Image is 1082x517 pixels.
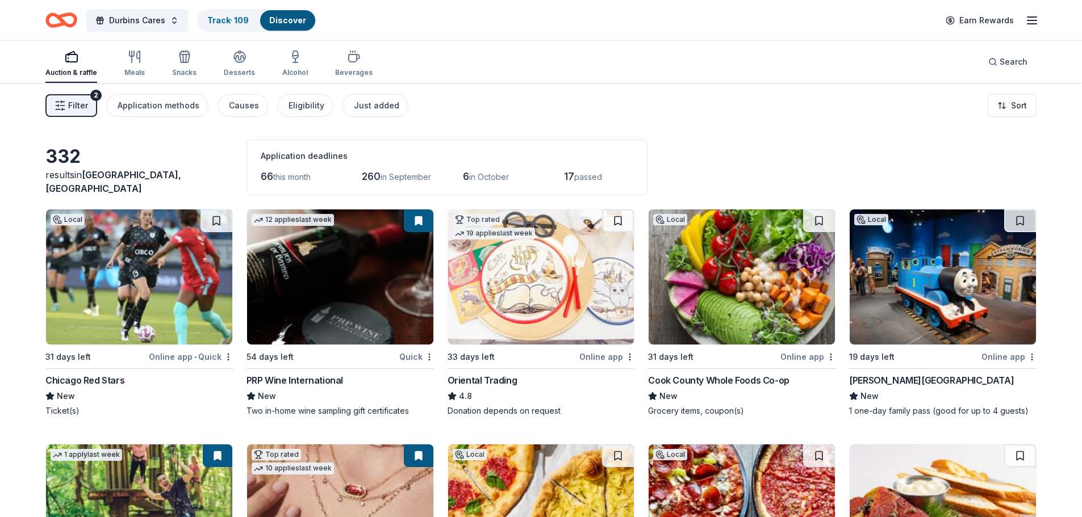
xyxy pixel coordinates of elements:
[86,9,188,32] button: Durbins Cares
[335,68,373,77] div: Beverages
[258,389,276,403] span: New
[45,94,97,117] button: Filter2
[988,94,1037,117] button: Sort
[564,170,574,182] span: 17
[90,90,102,101] div: 2
[289,99,324,112] div: Eligibility
[849,209,1037,417] a: Image for Kohl Children's MuseumLocal19 days leftOnline app[PERSON_NAME][GEOGRAPHIC_DATA]New1 one...
[653,449,687,460] div: Local
[448,405,635,417] div: Donation depends on request
[939,10,1021,31] a: Earn Rewards
[448,373,517,387] div: Oriental Trading
[261,170,273,182] span: 66
[981,350,1037,364] div: Online app
[124,68,145,77] div: Meals
[106,94,208,117] button: Application methods
[45,350,91,364] div: 31 days left
[780,350,835,364] div: Online app
[45,45,97,83] button: Auction & raffle
[45,7,77,33] a: Home
[51,214,85,225] div: Local
[45,373,124,387] div: Chicago Red Stars
[342,94,408,117] button: Just added
[448,350,495,364] div: 33 days left
[648,350,694,364] div: 31 days left
[1000,55,1027,69] span: Search
[849,373,1014,387] div: [PERSON_NAME][GEOGRAPHIC_DATA]
[659,389,678,403] span: New
[45,68,97,77] div: Auction & raffle
[57,389,75,403] span: New
[648,209,835,417] a: Image for Cook County Whole Foods Co-opLocal31 days leftOnline appCook County Whole Foods Co-opNe...
[224,45,255,83] button: Desserts
[172,68,197,77] div: Snacks
[45,145,233,168] div: 332
[574,172,602,182] span: passed
[448,209,635,417] a: Image for Oriental TradingTop rated19 applieslast week33 days leftOnline appOriental Trading4.8Do...
[381,172,431,182] span: in September
[224,68,255,77] div: Desserts
[282,45,308,83] button: Alcohol
[252,449,301,460] div: Top rated
[463,170,469,182] span: 6
[854,214,888,225] div: Local
[649,209,835,344] img: Image for Cook County Whole Foods Co-op
[247,405,434,417] div: Two in-home wine sampling gift certificates
[459,389,472,403] span: 4.8
[197,9,316,32] button: Track· 109Discover
[252,214,334,226] div: 12 applies last week
[273,172,311,182] span: this month
[453,449,487,460] div: Local
[653,214,687,225] div: Local
[335,45,373,83] button: Beverages
[46,209,232,344] img: Image for Chicago Red Stars
[469,172,509,182] span: in October
[860,389,879,403] span: New
[252,463,334,474] div: 10 applies last week
[247,350,294,364] div: 54 days left
[453,228,535,239] div: 19 applies last week
[207,15,249,25] a: Track· 109
[448,209,634,344] img: Image for Oriental Trading
[45,209,233,417] a: Image for Chicago Red StarsLocal31 days leftOnline app•QuickChicago Red StarsNewTicket(s)
[354,99,399,112] div: Just added
[247,209,434,417] a: Image for PRP Wine International12 applieslast week54 days leftQuickPRP Wine InternationalNewTwo ...
[648,373,789,387] div: Cook County Whole Foods Co-op
[648,405,835,417] div: Grocery items, coupon(s)
[109,14,165,27] span: Durbins Cares
[849,350,895,364] div: 19 days left
[579,350,634,364] div: Online app
[362,170,381,182] span: 260
[399,350,434,364] div: Quick
[277,94,333,117] button: Eligibility
[45,405,233,417] div: Ticket(s)
[45,168,233,195] div: results
[218,94,268,117] button: Causes
[45,169,181,194] span: in
[118,99,199,112] div: Application methods
[45,169,181,194] span: [GEOGRAPHIC_DATA], [GEOGRAPHIC_DATA]
[247,373,343,387] div: PRP Wine International
[282,68,308,77] div: Alcohol
[1011,99,1027,112] span: Sort
[149,350,233,364] div: Online app Quick
[194,352,197,362] span: •
[269,15,306,25] a: Discover
[849,405,1037,417] div: 1 one-day family pass (good for up to 4 guests)
[453,214,502,225] div: Top rated
[68,99,88,112] span: Filter
[850,209,1036,344] img: Image for Kohl Children's Museum
[51,449,122,461] div: 1 apply last week
[229,99,259,112] div: Causes
[172,45,197,83] button: Snacks
[124,45,145,83] button: Meals
[261,149,633,163] div: Application deadlines
[979,51,1037,73] button: Search
[247,209,433,344] img: Image for PRP Wine International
